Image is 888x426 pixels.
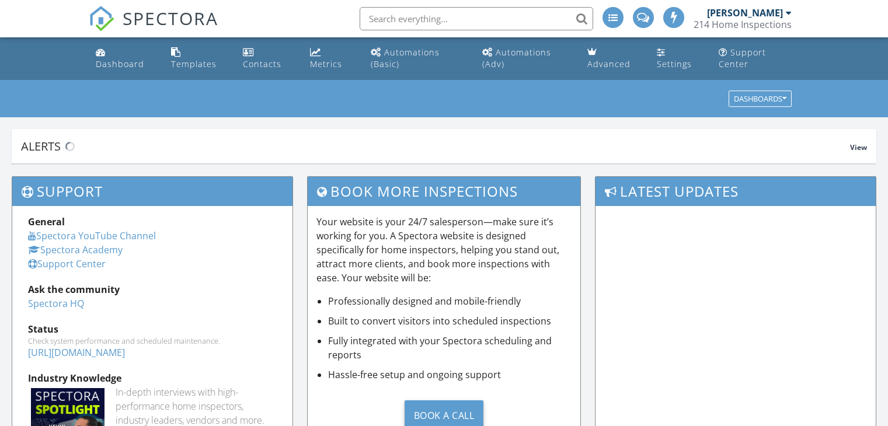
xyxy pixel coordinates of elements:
div: Dashboards [734,95,786,103]
div: Contacts [243,58,281,69]
div: Industry Knowledge [28,371,277,385]
div: Support Center [719,47,766,69]
a: Spectora Academy [28,243,123,256]
p: Your website is your 24/7 salesperson—make sure it’s working for you. A Spectora website is desig... [316,215,572,285]
div: Alerts [21,138,850,154]
h3: Latest Updates [596,177,876,205]
div: Ask the community [28,282,277,296]
div: 214 Home Inspections [694,19,792,30]
a: [URL][DOMAIN_NAME] [28,346,125,359]
a: Automations (Basic) [366,42,468,75]
h3: Book More Inspections [308,177,581,205]
div: Settings [657,58,692,69]
a: Spectora HQ [28,297,84,310]
button: Dashboards [729,91,792,107]
li: Professionally designed and mobile-friendly [328,294,572,308]
a: Automations (Advanced) [478,42,573,75]
a: Templates [166,42,229,75]
a: Contacts [238,42,296,75]
strong: General [28,215,65,228]
input: Search everything... [360,7,593,30]
span: View [850,142,867,152]
a: Advanced [583,42,643,75]
h3: Support [12,177,292,205]
a: Spectora YouTube Channel [28,229,156,242]
a: SPECTORA [89,16,218,40]
div: Check system performance and scheduled maintenance. [28,336,277,345]
div: Dashboard [96,58,144,69]
a: Metrics [305,42,357,75]
span: SPECTORA [123,6,218,30]
a: Dashboard [91,42,156,75]
li: Fully integrated with your Spectora scheduling and reports [328,334,572,362]
a: Settings [652,42,704,75]
div: Advanced [587,58,631,69]
div: Status [28,322,277,336]
a: Support Center [28,257,106,270]
li: Built to convert visitors into scheduled inspections [328,314,572,328]
img: The Best Home Inspection Software - Spectora [89,6,114,32]
div: Automations (Adv) [482,47,551,69]
div: Templates [171,58,217,69]
a: Support Center [714,42,797,75]
div: [PERSON_NAME] [707,7,783,19]
li: Hassle-free setup and ongoing support [328,368,572,382]
div: Automations (Basic) [371,47,440,69]
div: Metrics [310,58,342,69]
